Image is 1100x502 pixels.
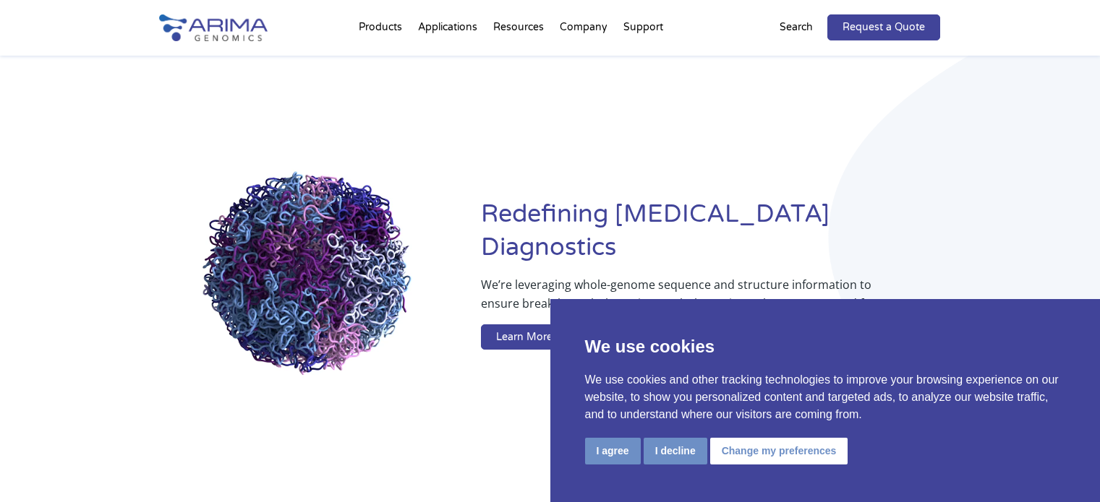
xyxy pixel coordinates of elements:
img: Arima-Genomics-logo [159,14,268,41]
button: Change my preferences [710,438,848,464]
a: Request a Quote [827,14,940,40]
p: We use cookies [585,334,1066,360]
h1: Redefining [MEDICAL_DATA] Diagnostics [481,198,940,275]
p: We’re leveraging whole-genome sequence and structure information to ensure breakthrough therapies... [481,275,882,324]
p: We use cookies and other tracking technologies to improve your browsing experience on our website... [585,371,1066,423]
button: I decline [644,438,707,464]
button: I agree [585,438,641,464]
a: Learn More [481,324,568,350]
p: Search [780,18,813,37]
